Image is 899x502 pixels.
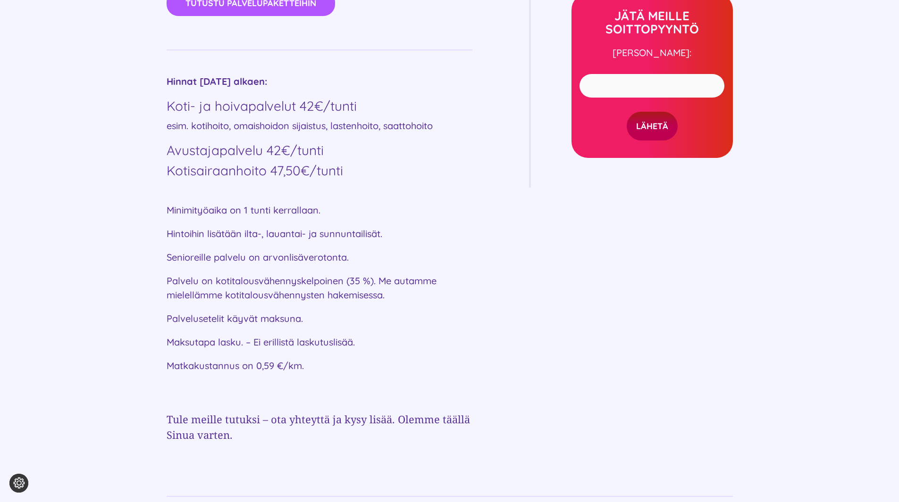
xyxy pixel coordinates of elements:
h3: Tule meille tutuksi – ota yhteyttä ja kysy lisää. Olemme täällä Sinua varten. [167,411,472,443]
form: Yhteydenottolomake [580,69,724,140]
p: Matkakustannus on 0,59 €/km. [167,359,472,373]
h4: Koti- ja hoivapalvelut 42€/tunti [167,98,472,114]
button: Evästeasetukset [9,474,28,493]
input: LÄHETÄ [627,112,678,140]
p: Palvelusetelit käyvät maksuna. [167,312,472,326]
strong: JÄTÄ MEILLE SOITTOPYYNTÖ [605,8,699,37]
h4: Avustajapalvelu 42€/tunti [167,142,472,158]
p: [PERSON_NAME]: [571,46,733,60]
h4: Kotisairaanhoito 47,50€/tunti [167,163,472,179]
p: Palvelu on kotitalousvähennyskelpoinen (35 %). Me autamme mielellämme kotitalousvähennysten hakem... [167,274,472,302]
p: Minimityöaika on 1 tunti kerrallaan. [167,203,472,217]
strong: Hinnat [DATE] alkaen: [167,75,267,87]
p: Hintoihin lisätään ilta-, lauantai- ja sunnuntailisät. [167,227,472,241]
p: Senioreille palvelu on arvonlisäverotonta. [167,250,472,264]
p: Maksutapa lasku. – Ei erillistä laskutuslisää. [167,335,472,349]
p: esim. kotihoito, omaishoidon sijaistus, lastenhoito, saattohoito [167,119,472,133]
